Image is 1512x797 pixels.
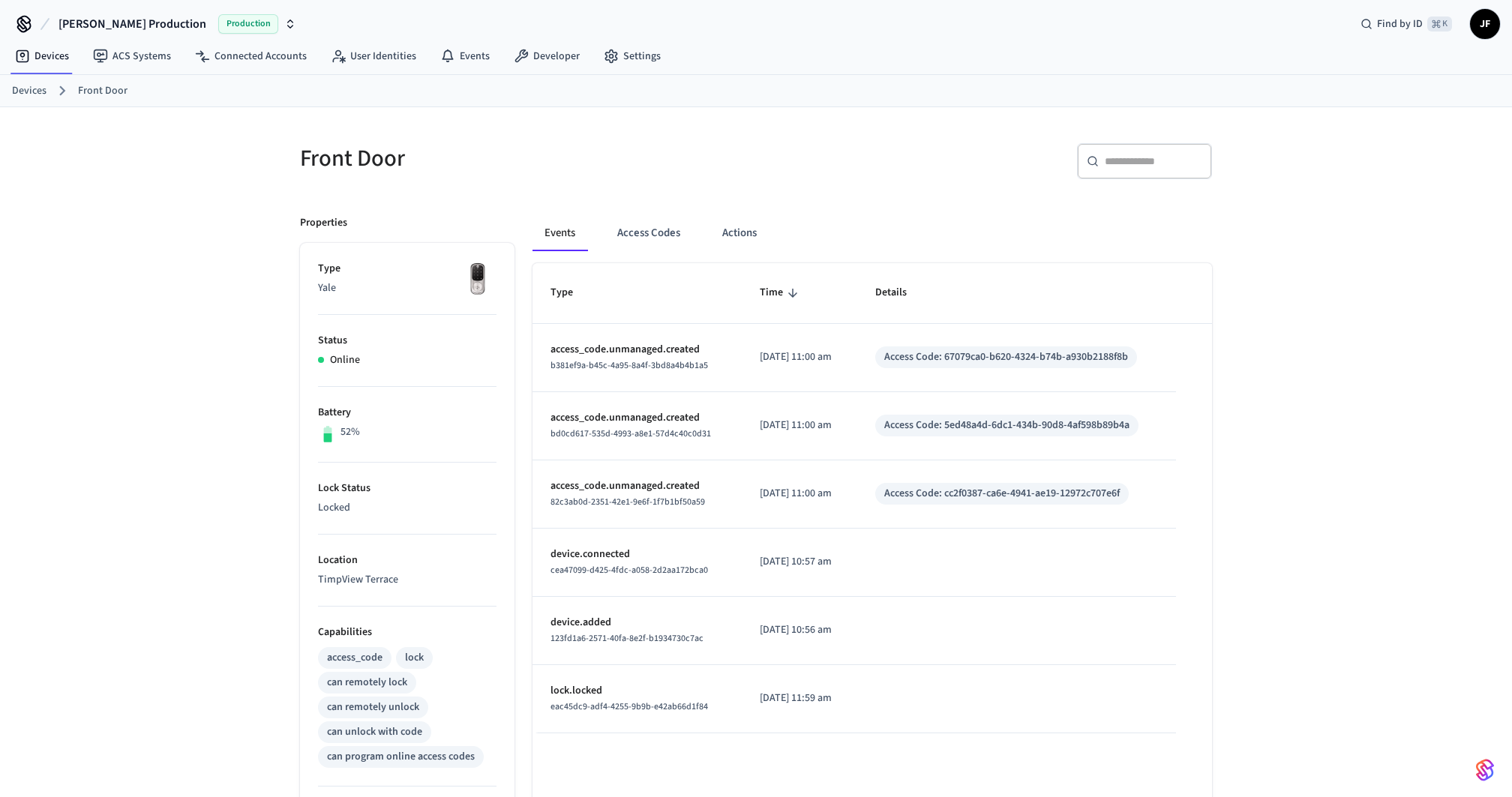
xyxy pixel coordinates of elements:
[550,496,705,508] span: 82c3ab0d-2351-42e1-9e6f-1f7b1bf50a59
[327,749,475,765] div: can program online access codes
[884,349,1128,365] div: Access Code: 67079ca0-b620-4324-b74b-a930b2188f8b
[550,683,724,699] p: lock.locked
[78,83,127,99] a: Front Door
[550,632,703,645] span: 123fd1a6-2571-40fa-8e2f-b1934730c7ac
[550,410,724,426] p: access_code.unmanaged.created
[605,215,692,251] button: Access Codes
[760,418,838,433] p: [DATE] 11:00 am
[1377,16,1423,31] span: Find by ID
[12,83,46,99] a: Devices
[300,143,747,174] h5: Front Door
[318,333,496,349] p: Status
[300,215,347,231] p: Properties
[532,215,587,251] button: Events
[884,418,1129,433] div: Access Code: 5ed48a4d-6dc1-434b-90d8-4af598b89b4a
[327,700,419,715] div: can remotely unlock
[1476,758,1494,782] img: SeamLogoGradient.69752ec5.svg
[318,405,496,421] p: Battery
[319,43,428,70] a: User Identities
[81,43,183,70] a: ACS Systems
[428,43,502,70] a: Events
[1348,10,1464,37] div: Find by ID⌘ K
[405,650,424,666] div: lock
[592,43,673,70] a: Settings
[330,352,360,368] p: Online
[532,263,1212,733] table: sticky table
[550,564,708,577] span: cea47099-d425-4fdc-a058-2d2aa172bca0
[1470,9,1500,39] button: JF
[884,486,1120,502] div: Access Code: cc2f0387-ca6e-4941-ae19-12972c707e6f
[1471,10,1498,37] span: JF
[1427,16,1452,31] span: ⌘ K
[318,572,496,588] p: TimpView Terrace
[550,342,724,358] p: access_code.unmanaged.created
[760,486,838,502] p: [DATE] 11:00 am
[502,43,592,70] a: Developer
[550,281,592,304] span: Type
[760,281,802,304] span: Time
[318,553,496,568] p: Location
[340,424,360,440] p: 52%
[532,215,1212,251] div: ant example
[183,43,319,70] a: Connected Accounts
[459,261,496,298] img: Yale Assure Touchscreen Wifi Smart Lock, Satin Nickel, Front
[760,691,838,706] p: [DATE] 11:59 am
[318,500,496,516] p: Locked
[550,359,708,372] span: b381ef9a-b45c-4a95-8a4f-3bd8a4b4b1a5
[760,349,838,365] p: [DATE] 11:00 am
[550,427,711,440] span: bd0cd617-535d-4993-a8e1-57d4c40c0d31
[550,615,724,631] p: device.added
[327,650,382,666] div: access_code
[318,481,496,496] p: Lock Status
[318,625,496,640] p: Capabilities
[327,724,422,740] div: can unlock with code
[875,281,926,304] span: Details
[550,547,724,562] p: device.connected
[318,261,496,277] p: Type
[3,43,81,70] a: Devices
[760,554,838,570] p: [DATE] 10:57 am
[760,622,838,638] p: [DATE] 10:56 am
[58,15,206,33] span: [PERSON_NAME] Production
[550,478,724,494] p: access_code.unmanaged.created
[218,14,278,34] span: Production
[550,700,708,713] span: eac45dc9-adf4-4255-9b9b-e42ab66d1f84
[710,215,769,251] button: Actions
[327,675,407,691] div: can remotely lock
[318,280,496,296] p: Yale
